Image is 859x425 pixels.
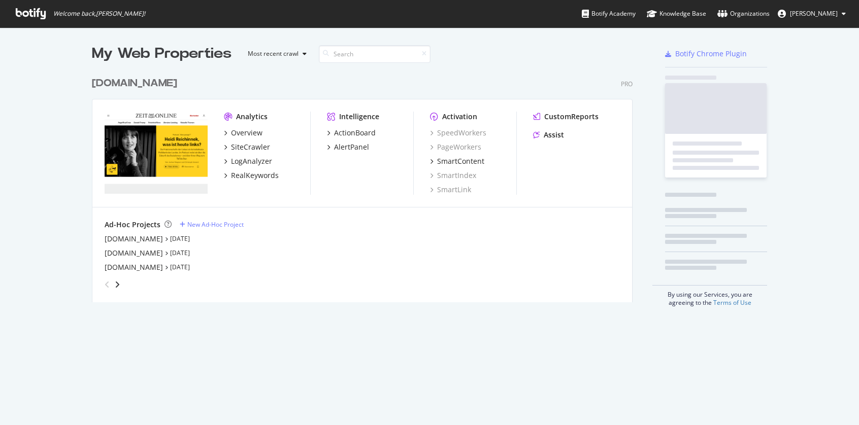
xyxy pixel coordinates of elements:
[231,128,262,138] div: Overview
[717,9,770,19] div: Organizations
[105,220,160,230] div: Ad-Hoc Projects
[790,9,838,18] span: Judith Lungstraß
[248,51,299,57] div: Most recent crawl
[442,112,477,122] div: Activation
[53,10,145,18] span: Welcome back, [PERSON_NAME] !
[582,9,636,19] div: Botify Academy
[170,263,190,271] a: [DATE]
[92,64,641,302] div: grid
[430,185,471,195] a: SmartLink
[430,142,481,152] a: PageWorkers
[437,156,484,166] div: SmartContent
[334,142,369,152] div: AlertPanel
[170,249,190,257] a: [DATE]
[92,44,232,64] div: My Web Properties
[240,46,311,62] button: Most recent crawl
[236,112,268,122] div: Analytics
[544,112,599,122] div: CustomReports
[334,128,376,138] div: ActionBoard
[224,170,279,181] a: RealKeywords
[105,262,163,272] a: [DOMAIN_NAME]
[327,142,369,152] a: AlertPanel
[327,128,376,138] a: ActionBoard
[105,234,163,244] a: [DOMAIN_NAME]
[533,130,564,140] a: Assist
[770,6,854,22] button: [PERSON_NAME]
[224,128,262,138] a: Overview
[621,80,633,88] div: Pro
[187,220,244,229] div: New Ad-Hoc Project
[105,248,163,258] a: [DOMAIN_NAME]
[92,76,181,91] a: [DOMAIN_NAME]
[170,234,190,243] a: [DATE]
[231,156,272,166] div: LogAnalyzer
[713,298,751,307] a: Terms of Use
[105,112,208,194] img: www.zeit.de
[231,142,270,152] div: SiteCrawler
[114,279,121,290] div: angle-right
[652,285,767,307] div: By using our Services, you are agreeing to the
[675,49,747,59] div: Botify Chrome Plugin
[430,128,486,138] a: SpeedWorkers
[319,45,431,63] input: Search
[92,76,177,91] div: [DOMAIN_NAME]
[180,220,244,229] a: New Ad-Hoc Project
[224,156,272,166] a: LogAnalyzer
[224,142,270,152] a: SiteCrawler
[533,112,599,122] a: CustomReports
[665,49,747,59] a: Botify Chrome Plugin
[339,112,379,122] div: Intelligence
[231,170,279,181] div: RealKeywords
[101,276,114,293] div: angle-left
[647,9,706,19] div: Knowledge Base
[430,156,484,166] a: SmartContent
[544,130,564,140] div: Assist
[430,170,476,181] a: SmartIndex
